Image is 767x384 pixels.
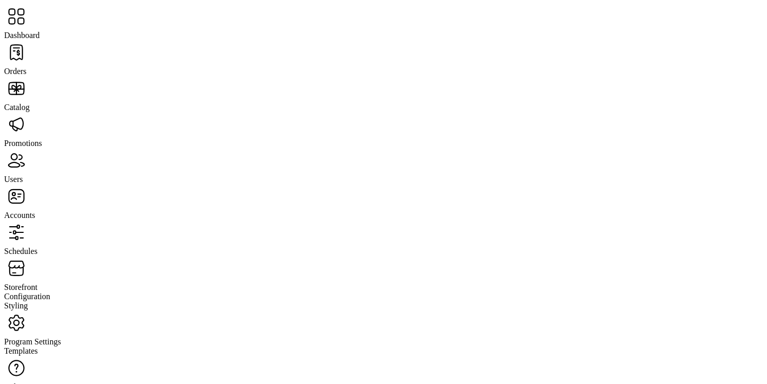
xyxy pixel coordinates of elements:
[4,247,37,255] span: Schedules
[4,283,37,291] span: Storefront
[4,211,35,220] span: Accounts
[4,175,23,184] span: Users
[4,103,30,112] span: Catalog
[4,31,40,40] span: Dashboard
[4,346,38,355] span: Templates
[4,292,50,301] span: Configuration
[4,337,61,346] span: Program Settings
[4,139,42,148] span: Promotions
[4,67,27,76] span: Orders
[4,301,28,310] span: Styling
